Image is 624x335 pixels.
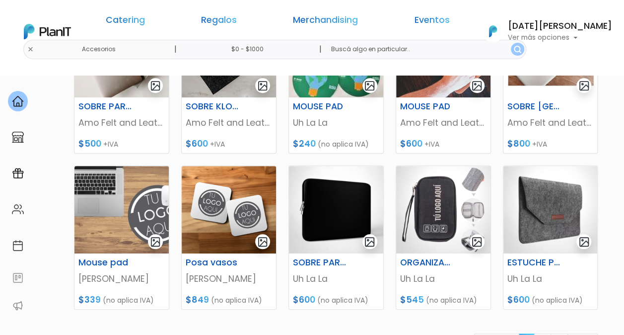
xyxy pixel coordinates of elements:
span: +IVA [424,139,439,149]
p: [PERSON_NAME] [186,272,272,285]
a: gallery-light Mouse pad [PERSON_NAME] $339 (no aplica IVA) [74,166,169,310]
a: gallery-light SOBRE PARA LAPTOP Amo Felt and Leather $500 +IVA [74,9,169,154]
span: +IVA [103,139,118,149]
span: (no aplica IVA) [318,139,369,149]
img: marketplace-4ceaa7011d94191e9ded77b95e3339b90024bf715f7c57f8cf31f2d8c509eaba.svg [12,131,24,143]
span: (no aplica IVA) [103,295,154,305]
span: +IVA [532,139,547,149]
img: gallery-light [364,236,375,248]
span: $240 [293,138,316,150]
i: keyboard_arrow_down [154,76,169,90]
img: gallery-light [578,80,590,91]
span: $339 [78,294,101,306]
img: gallery-light [150,80,161,91]
span: (no aplica IVA) [317,295,368,305]
img: thumb_WhatsApp_Image_2023-07-11_at_15.02-PhotoRoom__3_.png [289,166,383,253]
i: insert_emoticon [151,149,169,161]
img: gallery-light [471,236,483,248]
a: Regalos [201,16,237,28]
a: gallery-light SOBRE KLOTS Amo Felt and Leather $600 +IVA [181,9,277,154]
span: $600 [186,138,208,150]
img: gallery-light [364,80,375,91]
p: Amo Felt and Leather [507,116,594,129]
p: [PERSON_NAME] [78,272,165,285]
img: user_04fe99587a33b9844688ac17b531be2b.png [80,60,100,80]
img: user_d58e13f531133c46cb30575f4d864daf.jpeg [90,50,110,70]
h6: SOBRE PARA LAPTOP [72,101,138,112]
img: gallery-light [257,236,269,248]
img: gallery-light [150,236,161,248]
h6: [DATE][PERSON_NAME] [508,22,612,31]
a: gallery-light MOUSE PAD Uh La La $240 (no aplica IVA) [288,9,384,154]
h6: MOUSE PAD [394,101,460,112]
span: $545 [400,294,424,306]
span: J [100,60,120,80]
span: ¡Escríbenos! [52,151,151,161]
a: gallery-light SOBRE PARA LAPTOP Uh La La $600 (no aplica IVA) [288,166,384,310]
strong: PLAN IT [35,81,64,89]
h6: ORGANIZADOR DE CABLES [394,257,460,268]
img: PlanIt Logo [482,20,504,42]
a: gallery-light ESTUCHE PARA LAPTOP Uh La La $600 (no aplica IVA) [503,166,598,310]
a: Merchandising [293,16,358,28]
p: Amo Felt and Leather [78,116,165,129]
p: Uh La La [507,272,594,285]
input: Buscá algo en particular.. [323,40,526,59]
img: people-662611757002400ad9ed0e3c099ab2801c6687ba6c219adb57efc949bc21e19d.svg [12,203,24,215]
div: PLAN IT Ya probaste PlanitGO? Vas a poder automatizarlas acciones de todo el año. Escribinos para... [26,70,175,132]
h6: SOBRE [GEOGRAPHIC_DATA] [501,101,567,112]
span: (no aplica IVA) [211,295,262,305]
img: feedback-78b5a0c8f98aac82b08bfc38622c3050aee476f2c9584af64705fc4e61158814.svg [12,272,24,284]
img: partners-52edf745621dab592f3b2c58e3bca9d71375a7ef29c3b500c9f145b62cc070d4.svg [12,300,24,312]
h6: Mouse pad [72,257,138,268]
img: calendar-87d922413cdce8b2cf7b7f5f62616a5cf9e4887200fb71536465627b3292af00.svg [12,240,24,251]
h6: ESTUCHE PARA LAPTOP [501,257,567,268]
img: gallery-light [257,80,269,91]
img: thumb_WhatsApp_Image_2023-09-06_at_19.29-PhotoRoom.png [503,166,598,253]
p: Uh La La [293,272,379,285]
img: home-e721727adea9d79c4d83392d1f703f7f8bce08238fde08b1acbfd93340b81755.svg [12,95,24,107]
p: Ya probaste PlanitGO? Vas a poder automatizarlas acciones de todo el año. Escribinos para saber más! [35,91,166,124]
span: $600 [400,138,422,150]
p: Amo Felt and Leather [400,116,486,129]
p: Amo Felt and Leather [186,116,272,129]
span: +IVA [210,139,225,149]
img: PlanIt Logo [24,24,71,39]
span: $500 [78,138,101,150]
img: gallery-light [471,80,483,91]
h6: MOUSE PAD [287,101,352,112]
a: gallery-light ORGANIZADOR DE CABLES Uh La La $545 (no aplica IVA) [396,166,491,310]
img: thumb_WhatsApp_Image_2023-07-08_at_21.31-PhotoRoom__1_.png [182,166,276,253]
h6: SOBRE PARA LAPTOP [287,257,352,268]
a: Eventos [414,16,449,28]
img: thumb_WhatsApp_Image_2023-07-08_at_21.31.52.jpeg [74,166,169,253]
p: Uh La La [293,116,379,129]
p: | [319,43,321,55]
button: PlanIt Logo [DATE][PERSON_NAME] Ver más opciones [476,18,612,44]
a: gallery-light SOBRE [GEOGRAPHIC_DATA] Amo Felt and Leather $800 +IVA [503,9,598,154]
img: search_button-432b6d5273f82d61273b3651a40e1bd1b912527efae98b1b7a1b2c0702e16a8d.svg [514,46,521,53]
a: gallery-light MOUSE PAD Amo Felt and Leather $600 +IVA [396,9,491,154]
i: send [169,149,189,161]
p: Ver más opciones [508,34,612,41]
img: campaigns-02234683943229c281be62815700db0a1741e53638e28bf9629b52c665b00959.svg [12,167,24,179]
span: (no aplica IVA) [532,295,583,305]
p: Uh La La [400,272,486,285]
img: close-6986928ebcb1d6c9903e3b54e860dbc4d054630f23adef3a32610726dff6a82b.svg [27,46,34,53]
h6: Posa vasos [180,257,245,268]
div: J [26,60,175,80]
a: Catering [106,16,145,28]
img: thumb_WhatsApp_Image_2023-07-11_at_15.13-PhotoRoom.png [396,166,490,253]
h6: SOBRE KLOTS [180,101,245,112]
img: gallery-light [578,236,590,248]
span: $600 [507,294,530,306]
p: | [174,43,176,55]
span: $800 [507,138,530,150]
span: (no aplica IVA) [426,295,477,305]
a: gallery-light Posa vasos [PERSON_NAME] $849 (no aplica IVA) [181,166,277,310]
span: $849 [186,294,209,306]
span: $600 [293,294,315,306]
